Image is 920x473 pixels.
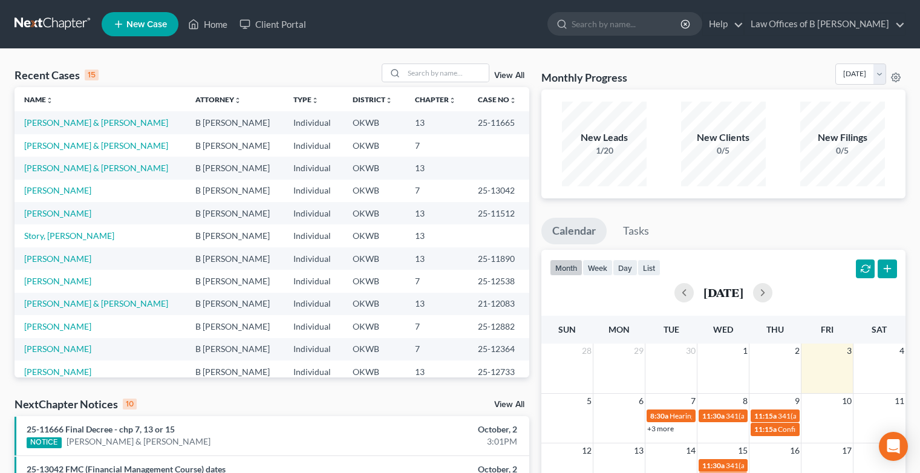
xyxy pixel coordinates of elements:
a: Typeunfold_more [293,95,319,104]
a: Home [182,13,233,35]
a: Story, [PERSON_NAME] [24,230,114,241]
td: 7 [405,134,469,157]
div: NextChapter Notices [15,397,137,411]
a: [PERSON_NAME] & [PERSON_NAME] [24,117,168,128]
div: 3:01PM [362,435,517,448]
a: Attorneyunfold_more [195,95,241,104]
td: Individual [284,247,343,270]
div: Recent Cases [15,68,99,82]
td: OKWB [343,293,405,315]
div: New Leads [562,131,647,145]
td: Individual [284,180,343,202]
h3: Monthly Progress [541,70,627,85]
td: 25-12538 [468,270,529,292]
a: [PERSON_NAME] & [PERSON_NAME] [24,140,168,151]
td: OKWB [343,270,405,292]
span: 3 [846,344,853,358]
i: unfold_more [312,97,319,104]
td: 13 [405,224,469,247]
a: Districtunfold_more [353,95,393,104]
span: Sun [558,324,576,334]
div: 10 [123,399,137,409]
span: 11:30a [702,411,725,420]
div: 0/5 [800,145,885,157]
a: Tasks [612,218,660,244]
td: Individual [284,157,343,179]
span: 16 [789,443,801,458]
a: Client Portal [233,13,312,35]
span: 11:15a [754,425,777,434]
td: 25-11890 [468,247,529,270]
td: B [PERSON_NAME] [186,157,284,179]
td: 13 [405,293,469,315]
td: OKWB [343,134,405,157]
td: 25-12882 [468,315,529,338]
div: Open Intercom Messenger [879,432,908,461]
i: unfold_more [449,97,456,104]
td: OKWB [343,338,405,360]
span: 2 [794,344,801,358]
td: B [PERSON_NAME] [186,202,284,224]
td: 25-12733 [468,360,529,383]
a: +3 more [647,424,674,433]
span: 5 [586,394,593,408]
span: 1 [742,344,749,358]
span: Tue [664,324,679,334]
span: 10 [841,394,853,408]
td: 7 [405,270,469,292]
td: Individual [284,293,343,315]
td: OKWB [343,224,405,247]
span: Thu [766,324,784,334]
button: day [613,259,638,276]
td: B [PERSON_NAME] [186,111,284,134]
td: 7 [405,180,469,202]
span: Hearing for [PERSON_NAME] & [PERSON_NAME] [670,411,828,420]
i: unfold_more [234,97,241,104]
span: 6 [638,394,645,408]
span: Confirmation hearing for [PERSON_NAME] [778,425,915,434]
div: 15 [85,70,99,80]
a: [PERSON_NAME] [24,208,91,218]
span: 11:15a [754,411,777,420]
span: Sat [872,324,887,334]
a: [PERSON_NAME] & [PERSON_NAME] [67,435,210,448]
td: B [PERSON_NAME] [186,180,284,202]
span: 14 [685,443,697,458]
td: 13 [405,360,469,383]
span: Wed [713,324,733,334]
td: 13 [405,247,469,270]
td: Individual [284,224,343,247]
td: 7 [405,338,469,360]
td: 25-11665 [468,111,529,134]
a: [PERSON_NAME] & [PERSON_NAME] [24,298,168,308]
td: B [PERSON_NAME] [186,247,284,270]
span: 4 [898,344,905,358]
input: Search by name... [572,13,682,35]
a: [PERSON_NAME] [24,185,91,195]
span: 7 [690,394,697,408]
td: Individual [284,134,343,157]
a: View All [494,71,524,80]
td: 13 [405,111,469,134]
div: 1/20 [562,145,647,157]
button: week [582,259,613,276]
a: Calendar [541,218,607,244]
span: 11 [893,394,905,408]
td: Individual [284,315,343,338]
span: 17 [841,443,853,458]
span: Mon [608,324,630,334]
span: 8:30a [650,411,668,420]
td: Individual [284,111,343,134]
a: Nameunfold_more [24,95,53,104]
td: 13 [405,157,469,179]
span: 28 [581,344,593,358]
button: list [638,259,661,276]
a: 25-11666 Final Decree - chp 7, 13 or 15 [27,424,175,434]
td: 7 [405,315,469,338]
a: [PERSON_NAME] [24,276,91,286]
div: NOTICE [27,437,62,448]
td: OKWB [343,202,405,224]
span: 30 [685,344,697,358]
td: 25-12364 [468,338,529,360]
span: 341(a) meeting for [PERSON_NAME] [726,411,843,420]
